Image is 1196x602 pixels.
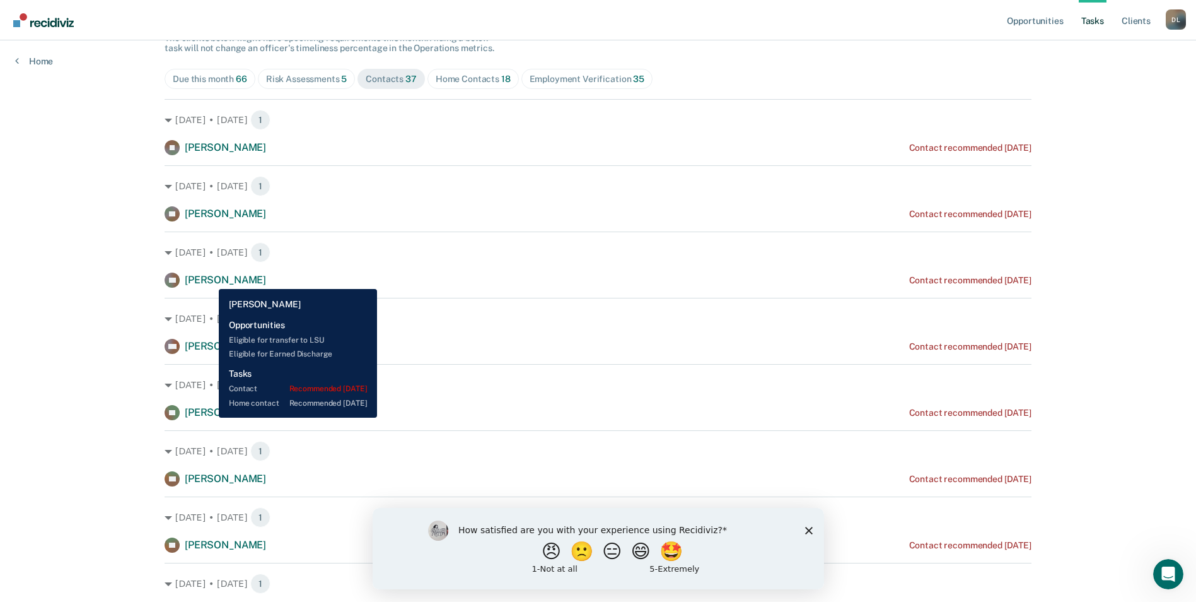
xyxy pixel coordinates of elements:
span: [PERSON_NAME] [185,539,266,551]
div: Contact recommended [DATE] [909,143,1031,153]
div: Contact recommended [DATE] [909,474,1031,485]
img: Recidiviz [13,13,74,27]
span: [PERSON_NAME] [185,208,266,220]
span: 5 [341,74,347,84]
div: [DATE] • [DATE] 1 [165,242,1031,263]
span: 18 [501,74,511,84]
span: 1 [250,110,270,130]
div: Contact recommended [DATE] [909,209,1031,220]
div: Contact recommended [DATE] [909,408,1031,418]
div: [DATE] • [DATE] 1 [165,309,1031,329]
span: 35 [633,74,644,84]
div: [DATE] • [DATE] 1 [165,441,1031,461]
div: Contact recommended [DATE] [909,341,1031,352]
span: 37 [405,74,417,84]
span: 1 [250,574,270,594]
span: 1 [250,375,270,395]
span: [PERSON_NAME] [185,473,266,485]
span: [PERSON_NAME] [185,406,266,418]
div: Contacts [366,74,417,85]
span: 1 [250,242,270,263]
span: [PERSON_NAME] [185,141,266,153]
div: [DATE] • [DATE] 1 [165,110,1031,130]
div: Due this month [173,74,247,85]
span: 1 [250,441,270,461]
div: D L [1166,9,1186,30]
div: [DATE] • [DATE] 1 [165,375,1031,395]
div: Employment Verification [530,74,644,85]
span: [PERSON_NAME] [185,274,266,286]
span: 1 [250,176,270,196]
div: Home Contacts [436,74,511,85]
iframe: Survey by Kim from Recidiviz [373,508,824,589]
span: [PERSON_NAME] [185,340,266,352]
span: 1 [250,309,270,329]
div: Risk Assessments [266,74,347,85]
button: Profile dropdown button [1166,9,1186,30]
div: [DATE] • [DATE] 1 [165,507,1031,528]
div: Contact recommended [DATE] [909,540,1031,551]
span: The clients below might have upcoming requirements this month. Hiding a below task will not chang... [165,33,494,54]
div: [DATE] • [DATE] 1 [165,176,1031,196]
span: 1 [250,507,270,528]
div: [DATE] • [DATE] 1 [165,574,1031,594]
iframe: Intercom live chat [1153,559,1183,589]
a: Home [15,56,53,67]
div: Contact recommended [DATE] [909,275,1031,286]
span: 66 [236,74,247,84]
